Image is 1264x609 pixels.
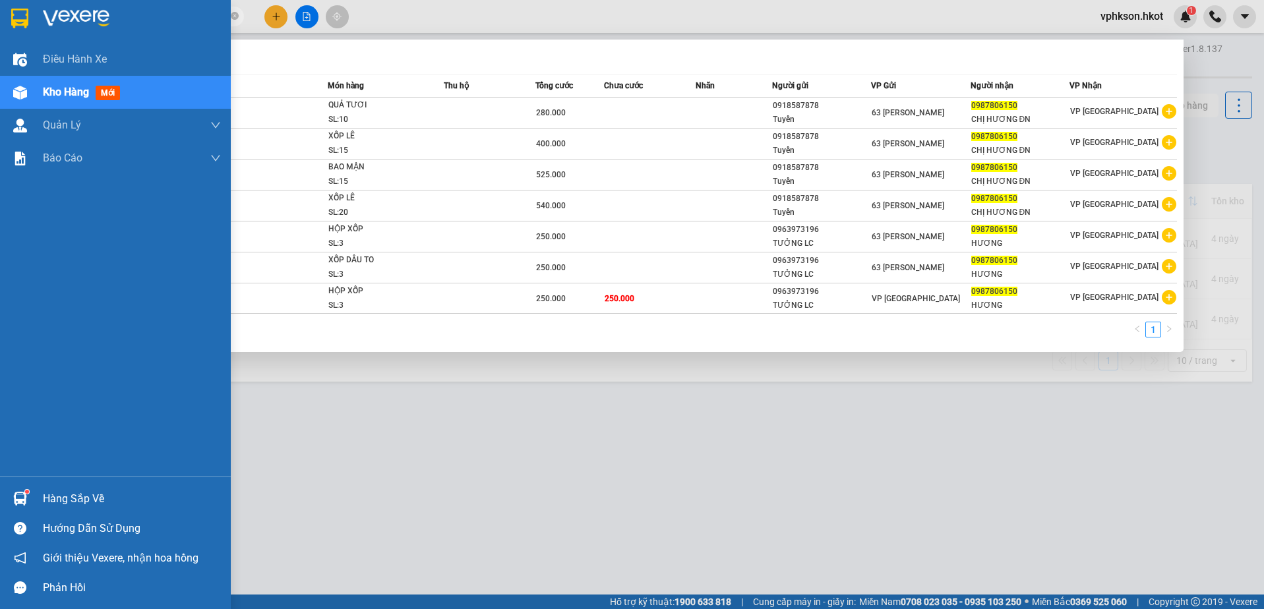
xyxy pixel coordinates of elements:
div: QUẢ TƯƠI [328,98,427,113]
span: down [210,153,221,163]
span: mới [96,86,120,100]
img: solution-icon [13,152,27,165]
span: Thu hộ [444,81,469,90]
span: Quản Lý [43,117,81,133]
div: SL: 15 [328,175,427,189]
div: CHỊ HƯƠNG ĐN [971,175,1069,188]
div: SL: 20 [328,206,427,220]
span: 0987806150 [971,101,1017,110]
div: 0918587878 [773,99,871,113]
span: plus-circle [1162,290,1176,304]
span: Người nhận [971,81,1013,90]
img: warehouse-icon [13,86,27,100]
span: plus-circle [1162,259,1176,274]
img: warehouse-icon [13,53,27,67]
span: 250.000 [536,232,566,241]
sup: 1 [25,490,29,494]
div: HƯƠNG [971,299,1069,312]
span: 250.000 [536,294,566,303]
li: Next Page [1161,322,1177,337]
div: Tuyển [773,144,871,158]
span: 0987806150 [971,194,1017,203]
li: 1 [1145,322,1161,337]
div: SL: 3 [328,237,427,251]
span: VP Nhận [1069,81,1102,90]
span: VP Gửi [871,81,896,90]
div: BAO MẬN [328,160,427,175]
div: 0963973196 [773,254,871,268]
div: 0918587878 [773,192,871,206]
span: 63 [PERSON_NAME] [872,139,944,148]
div: 0918587878 [773,130,871,144]
a: 1 [1146,322,1160,337]
div: Tuyển [773,206,871,219]
span: VP [GEOGRAPHIC_DATA] [1070,293,1159,302]
img: logo-vxr [11,9,28,28]
div: 0963973196 [773,223,871,237]
div: CHỊ HƯƠNG ĐN [971,113,1069,127]
li: Previous Page [1129,322,1145,337]
span: 63 [PERSON_NAME] [872,232,944,241]
span: VP [GEOGRAPHIC_DATA] [1070,231,1159,240]
span: 540.000 [536,201,566,210]
div: TƯỞNG LC [773,237,871,250]
span: down [210,120,221,130]
span: Giới thiệu Vexere, nhận hoa hồng [43,550,198,566]
span: VP [GEOGRAPHIC_DATA] [1070,200,1159,209]
span: VP [GEOGRAPHIC_DATA] [1070,138,1159,147]
span: Báo cáo [43,150,82,166]
span: Kho hàng [43,86,89,98]
span: 280.000 [536,108,566,117]
div: CHỊ HƯƠNG ĐN [971,206,1069,219]
img: warehouse-icon [13,119,27,132]
span: 63 [PERSON_NAME] [872,201,944,210]
span: VP [GEOGRAPHIC_DATA] [1070,169,1159,178]
span: 0987806150 [971,163,1017,172]
button: left [1129,322,1145,337]
span: Chưa cước [604,81,643,90]
span: VP [GEOGRAPHIC_DATA] [1070,107,1159,116]
div: SL: 15 [328,144,427,158]
span: Người gửi [772,81,808,90]
span: 63 [PERSON_NAME] [872,170,944,179]
div: XỐP LÊ [328,191,427,206]
img: warehouse-icon [13,492,27,506]
span: 0987806150 [971,287,1017,296]
span: left [1133,325,1141,333]
div: HỘP XỐP [328,284,427,299]
span: 400.000 [536,139,566,148]
span: Món hàng [328,81,364,90]
span: notification [14,552,26,564]
div: XỐP DÂU TO [328,253,427,268]
div: HƯƠNG [971,237,1069,250]
span: VP [GEOGRAPHIC_DATA] [872,294,960,303]
div: SL: 3 [328,299,427,313]
span: 250.000 [605,294,634,303]
button: right [1161,322,1177,337]
span: 0987806150 [971,132,1017,141]
div: XỐP LÊ [328,129,427,144]
span: 0987806150 [971,225,1017,234]
span: question-circle [14,522,26,535]
div: Tuyển [773,175,871,188]
div: TƯỞNG LC [773,268,871,281]
span: close-circle [231,11,239,23]
span: plus-circle [1162,135,1176,150]
div: Hướng dẫn sử dụng [43,519,221,538]
span: plus-circle [1162,228,1176,243]
div: CHỊ HƯƠNG ĐN [971,144,1069,158]
span: 0987806150 [971,256,1017,265]
span: VP [GEOGRAPHIC_DATA] [1070,262,1159,271]
span: plus-circle [1162,197,1176,212]
span: right [1165,325,1173,333]
span: Điều hành xe [43,51,107,67]
span: 63 [PERSON_NAME] [872,108,944,117]
div: TƯỞNG LC [773,299,871,312]
span: Nhãn [696,81,715,90]
span: message [14,581,26,594]
div: Tuyển [773,113,871,127]
span: Tổng cước [535,81,573,90]
div: SL: 10 [328,113,427,127]
div: HỘP XỐP [328,222,427,237]
div: 0918587878 [773,161,871,175]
